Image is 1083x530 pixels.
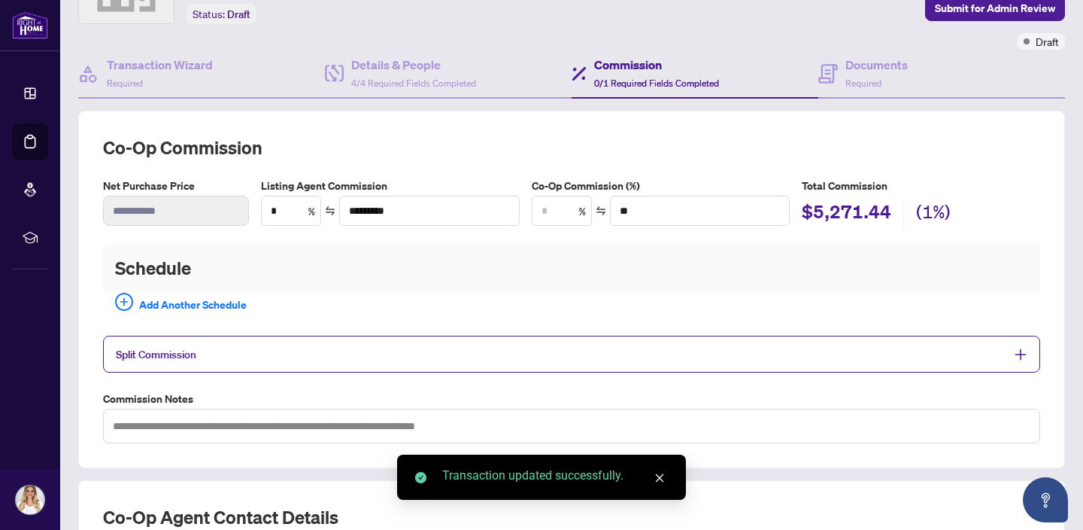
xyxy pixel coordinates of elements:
img: logo [12,11,48,39]
h4: Transaction Wizard [107,56,213,74]
button: Add Another Schedule [103,292,259,318]
h2: $5,271.44 [802,200,891,228]
span: Required [107,78,143,89]
label: Co-Op Commission (%) [532,178,790,194]
label: Net Purchase Price [103,178,249,194]
h2: Co-op Agent Contact Details [103,505,1040,529]
div: Transaction updated successfully. [442,467,668,485]
label: Listing Agent Commission [261,178,519,194]
label: Commission Notes [103,391,1040,407]
span: Add Another Schedule [139,293,247,317]
span: close [654,473,665,483]
span: Split Commission [116,348,196,361]
span: 0/1 Required Fields Completed [594,78,719,89]
span: Draft [1036,33,1059,50]
div: Status: [187,4,256,24]
a: Close [651,470,668,486]
h2: Schedule [103,244,1040,292]
div: Split Commission [103,336,1040,373]
span: swap [325,206,335,216]
span: Required [845,78,881,89]
h4: Commission [594,56,719,74]
button: Open asap [1023,477,1068,522]
span: check-circle [415,472,426,483]
img: Profile Icon [16,486,44,514]
span: plus-circle [115,293,133,311]
span: swap [596,206,606,216]
h2: Co-op Commission [103,136,1040,160]
h4: Documents [845,56,908,74]
h5: Total Commission [802,178,1040,194]
span: 4/4 Required Fields Completed [351,78,476,89]
h4: Details & People [351,56,476,74]
span: plus [1014,348,1027,361]
span: Draft [227,8,250,21]
h2: (1%) [916,200,951,228]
